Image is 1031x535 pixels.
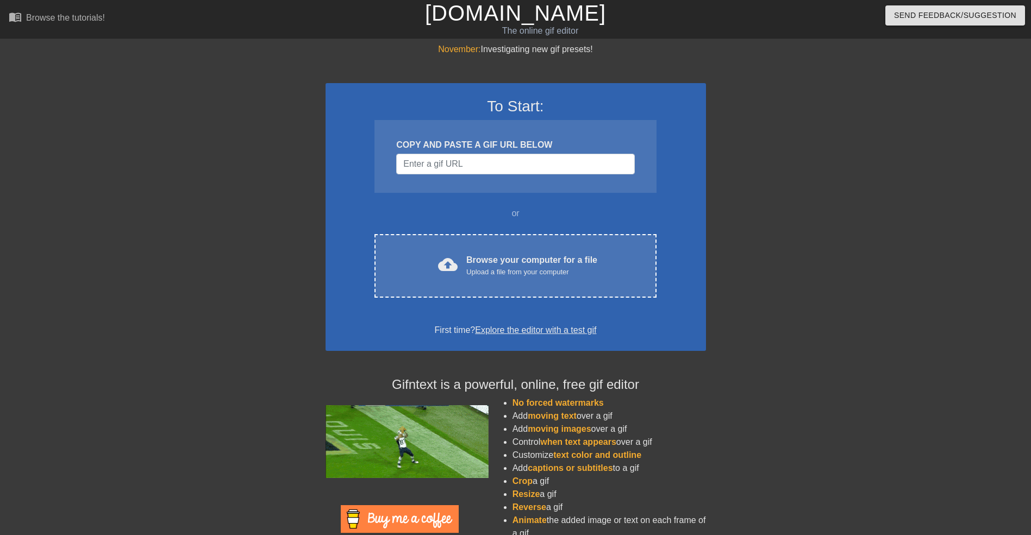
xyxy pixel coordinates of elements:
span: moving images [528,424,591,433]
div: Upload a file from your computer [466,267,597,278]
span: November: [438,45,480,54]
li: Add over a gif [513,423,706,436]
li: a gif [513,501,706,514]
div: First time? [340,324,692,337]
div: COPY AND PASTE A GIF URL BELOW [396,139,634,152]
a: Explore the editor with a test gif [475,325,596,335]
div: or [354,207,678,220]
li: a gif [513,475,706,488]
span: Animate [513,515,547,525]
div: Investigating new gif presets! [326,43,706,56]
span: text color and outline [553,450,641,460]
span: captions or subtitles [528,463,613,473]
span: Crop [513,476,533,486]
span: Reverse [513,502,546,512]
div: The online gif editor [349,24,731,37]
span: Resize [513,489,540,499]
span: when text appears [540,437,616,446]
div: Browse the tutorials! [26,13,105,22]
img: Buy Me A Coffee [341,505,459,533]
li: Add to a gif [513,462,706,475]
a: Browse the tutorials! [9,10,105,27]
input: Username [396,154,634,174]
h3: To Start: [340,97,692,116]
span: moving text [528,411,577,420]
a: [DOMAIN_NAME] [425,1,606,25]
span: No forced watermarks [513,398,604,407]
button: Send Feedback/Suggestion [885,5,1025,26]
img: football_small.gif [326,405,489,478]
span: Send Feedback/Suggestion [894,9,1016,22]
li: Add over a gif [513,410,706,423]
div: Browse your computer for a file [466,254,597,278]
li: Control over a gif [513,436,706,449]
span: menu_book [9,10,22,23]
li: a gif [513,488,706,501]
span: cloud_upload [438,255,458,274]
li: Customize [513,449,706,462]
h4: Gifntext is a powerful, online, free gif editor [326,377,706,393]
